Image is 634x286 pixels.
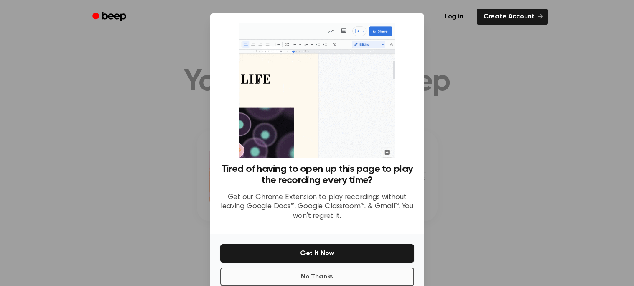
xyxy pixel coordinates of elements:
[477,9,548,25] a: Create Account
[220,193,414,221] p: Get our Chrome Extension to play recordings without leaving Google Docs™, Google Classroom™, & Gm...
[87,9,134,25] a: Beep
[239,23,395,158] img: Beep extension in action
[220,268,414,286] button: No Thanks
[220,244,414,263] button: Get It Now
[436,7,472,26] a: Log in
[220,163,414,186] h3: Tired of having to open up this page to play the recording every time?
